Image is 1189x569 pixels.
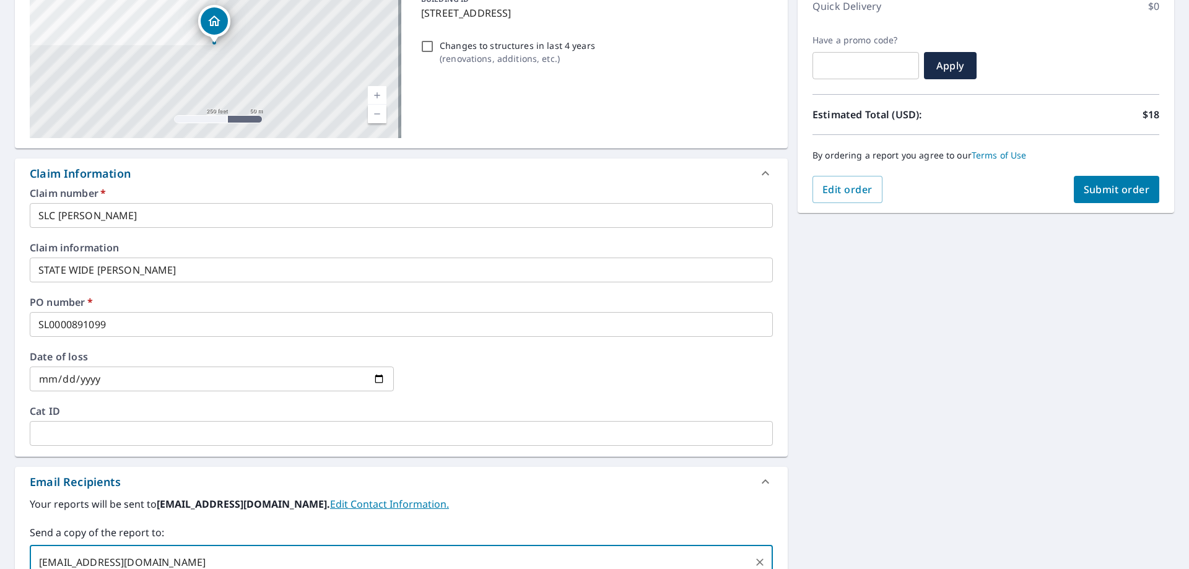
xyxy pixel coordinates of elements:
p: $18 [1143,107,1159,122]
a: Current Level 17, Zoom In [368,86,386,105]
label: Claim number [30,188,773,198]
p: Changes to structures in last 4 years [440,39,595,52]
label: Your reports will be sent to [30,497,773,511]
label: Send a copy of the report to: [30,525,773,540]
span: Apply [934,59,967,72]
p: By ordering a report you agree to our [812,150,1159,161]
button: Edit order [812,176,882,203]
label: PO number [30,297,773,307]
label: Cat ID [30,406,773,416]
div: Claim Information [15,159,788,188]
label: Date of loss [30,352,394,362]
p: ( renovations, additions, etc. ) [440,52,595,65]
a: Terms of Use [972,149,1027,161]
p: [STREET_ADDRESS] [421,6,768,20]
a: EditContactInfo [330,497,449,511]
a: Current Level 17, Zoom Out [368,105,386,123]
div: Email Recipients [30,474,121,490]
label: Have a promo code? [812,35,919,46]
button: Apply [924,52,977,79]
b: [EMAIL_ADDRESS][DOMAIN_NAME]. [157,497,330,511]
p: Estimated Total (USD): [812,107,986,122]
div: Email Recipients [15,467,788,497]
label: Claim information [30,243,773,253]
span: Edit order [822,183,873,196]
button: Submit order [1074,176,1160,203]
span: Submit order [1084,183,1150,196]
div: Claim Information [30,165,131,182]
div: Dropped pin, building 1, Residential property, 1216 E 2650 N Ogden, UT 84414 [198,5,230,43]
